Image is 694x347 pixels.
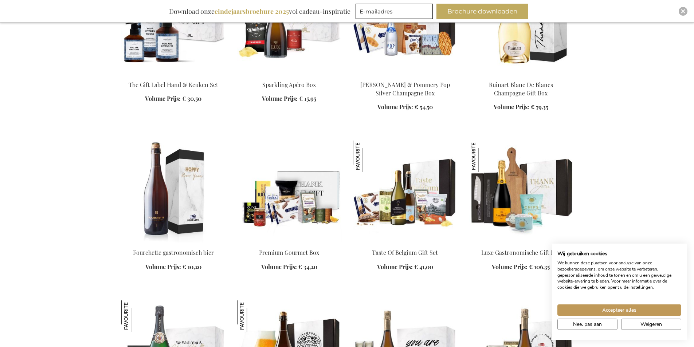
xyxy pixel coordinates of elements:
[372,249,438,256] a: Taste Of Belgium Gift Set
[557,304,681,316] button: Accepteer alle cookies
[129,81,218,88] a: The Gift Label Hand & Keuken Set
[237,240,341,247] a: Premium Gourmet Box
[356,4,435,21] form: marketing offers and promotions
[377,103,413,111] span: Volume Prijs:
[237,71,341,78] a: Sparkling Apero Box
[262,81,316,88] a: Sparkling Apéro Box
[492,263,528,271] span: Volume Prijs:
[557,319,617,330] button: Pas cookie voorkeuren aan
[415,103,433,111] span: € 54,50
[353,141,457,242] img: Taste Of Belgium Gift Set
[182,95,201,102] span: € 30,50
[121,141,226,242] img: Fourchette beer 75 cl
[261,263,317,271] a: Volume Prijs: € 34,20
[602,306,636,314] span: Accepteer alles
[360,81,450,97] a: [PERSON_NAME] & Pommery Pop Silver Champagne Box
[492,263,550,271] a: Volume Prijs: € 106,35
[494,103,548,111] a: Volume Prijs: € 79,35
[681,9,685,13] img: Close
[262,95,298,102] span: Volume Prijs:
[121,300,153,332] img: Champagne Apéro Box
[145,263,181,271] span: Volume Prijs:
[261,263,297,271] span: Volume Prijs:
[262,95,316,103] a: Volume Prijs: € 15,95
[133,249,214,256] a: Fourchette gastronomisch bier
[469,240,573,247] a: Luxury Culinary Gift Box Luxe Gastronomische Gift Box
[215,7,289,16] b: eindejaarsbrochure 2025
[145,95,201,103] a: Volume Prijs: € 30,50
[121,240,226,247] a: Fourchette beer 75 cl
[183,263,201,271] span: € 10,20
[237,300,268,332] img: Fourchette Bier Gift Box
[121,71,226,78] a: The Gift Label Hand & Kitchen Set The Gift Label Hand & Keuken Set
[377,103,433,111] a: Volume Prijs: € 54,50
[353,240,457,247] a: Taste Of Belgium Gift Set Taste Of Belgium Gift Set
[469,141,573,242] img: Luxury Culinary Gift Box
[621,319,681,330] button: Alle cookies weigeren
[573,320,602,328] span: Nee, pas aan
[469,71,573,78] a: Ruinart Blanc De Blancs Champagne Gift Box
[489,81,553,97] a: Ruinart Blanc De Blancs Champagne Gift Box
[259,249,319,256] a: Premium Gourmet Box
[237,141,341,242] img: Premium Gourmet Box
[298,263,317,271] span: € 34,20
[679,7,687,16] div: Close
[377,263,413,271] span: Volume Prijs:
[481,249,561,256] a: Luxe Gastronomische Gift Box
[377,263,433,271] a: Volume Prijs: € 41,00
[166,4,354,19] div: Download onze vol cadeau-inspiratie
[353,71,457,78] a: Sweet Delights & Pommery Pop Silver Champagne Box
[436,4,528,19] button: Brochure downloaden
[469,141,500,172] img: Luxe Gastronomische Gift Box
[356,4,433,19] input: E-mailadres
[414,263,433,271] span: € 41,00
[145,263,201,271] a: Volume Prijs: € 10,20
[494,103,529,111] span: Volume Prijs:
[640,320,662,328] span: Weigeren
[557,251,681,257] h2: Wij gebruiken cookies
[145,95,181,102] span: Volume Prijs:
[299,95,316,102] span: € 15,95
[529,263,550,271] span: € 106,35
[531,103,548,111] span: € 79,35
[353,141,384,172] img: Taste Of Belgium Gift Set
[557,260,681,291] p: We kunnen deze plaatsen voor analyse van onze bezoekersgegevens, om onze website te verbeteren, g...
